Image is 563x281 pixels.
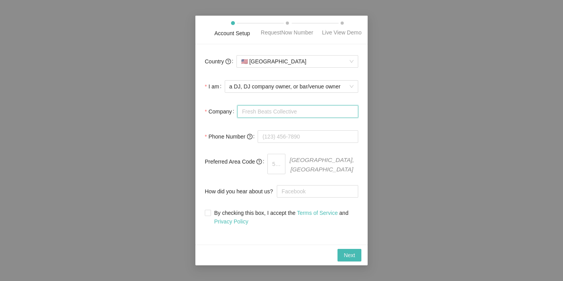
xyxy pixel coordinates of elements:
span: question-circle [256,159,262,164]
span: question-circle [226,59,231,64]
span: By checking this box, I accept the and [211,209,358,226]
span: Next [344,251,355,259]
div: Live View Demo [322,28,362,37]
label: How did you hear about us? [205,184,277,199]
a: Terms of Service [297,210,337,216]
label: I am [205,79,225,94]
span: 🇺🇸 [241,58,248,65]
div: Account Setup [214,29,250,38]
a: Privacy Policy [214,218,248,225]
input: How did you hear about us? [277,185,358,198]
span: [GEOGRAPHIC_DATA], [GEOGRAPHIC_DATA] [285,154,358,174]
input: 510 [267,154,285,174]
span: a DJ, DJ company owner, or bar/venue owner [229,81,354,92]
input: (123) 456-7890 [258,130,358,143]
label: Company [205,104,237,119]
button: Next [337,249,361,261]
span: question-circle [247,134,253,139]
div: RequestNow Number [261,28,313,37]
span: Country [205,57,231,66]
input: Company [237,105,358,118]
span: Phone Number [208,132,252,141]
span: [GEOGRAPHIC_DATA] [241,56,354,67]
span: Preferred Area Code [205,157,262,166]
